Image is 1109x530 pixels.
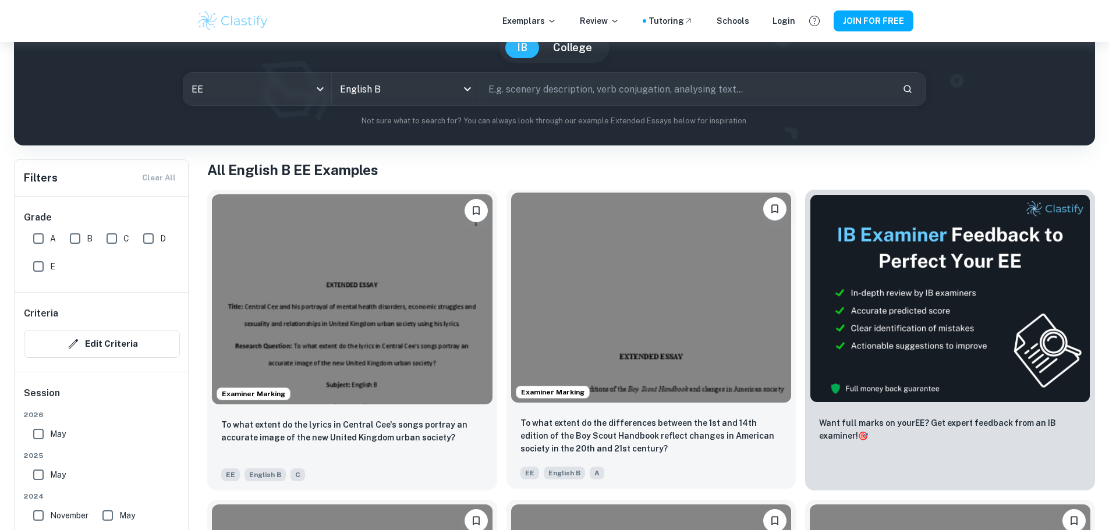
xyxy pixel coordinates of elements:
span: A [50,232,56,245]
span: English B [245,468,286,481]
a: Tutoring [649,15,693,27]
span: English B [544,467,585,479]
span: E [50,260,55,273]
p: To what extent do the differences between the 1st and 14th edition of the Boy Scout Handbook refl... [520,417,782,455]
span: May [119,509,135,522]
span: C [290,468,305,481]
button: Edit Criteria [24,330,180,358]
button: Open [459,81,476,97]
h6: Grade [24,211,180,225]
button: College [541,37,604,58]
button: IB [505,37,539,58]
span: B [87,232,93,245]
button: Help and Feedback [805,11,824,31]
h6: Criteria [24,307,58,321]
span: November [50,509,88,522]
span: 2024 [24,491,180,501]
img: English B EE example thumbnail: To what extent do the differences betwee [511,193,792,403]
button: Search [898,79,917,99]
h6: Filters [24,170,58,186]
img: Clastify logo [196,9,270,33]
a: Schools [717,15,749,27]
button: Please log in to bookmark exemplars [763,197,786,220]
button: JOIN FOR FREE [834,10,913,31]
span: A [590,467,604,479]
img: Thumbnail [810,194,1090,403]
p: Not sure what to search for? You can always look through our example Extended Essays below for in... [23,115,1086,127]
img: English B EE example thumbnail: To what extent do the lyrics in Central [212,194,493,404]
p: Exemplars [502,15,557,27]
span: EE [221,468,240,481]
a: Examiner MarkingPlease log in to bookmark exemplarsTo what extent do the differences between the ... [506,190,796,490]
span: D [160,232,166,245]
span: May [50,468,66,481]
span: 🎯 [858,431,868,440]
p: Review [580,15,619,27]
p: To what extent do the lyrics in Central Cee's songs portray an accurate image of the new United K... [221,418,483,444]
span: May [50,428,66,440]
span: 2026 [24,410,180,420]
a: Examiner MarkingPlease log in to bookmark exemplarsTo what extent do the lyrics in Central Cee's ... [207,190,497,490]
input: E.g. scenery description, verb conjugation, analysing text... [480,73,893,105]
h6: Session [24,386,180,410]
span: Examiner Marking [516,387,589,397]
span: Examiner Marking [217,389,290,399]
h1: All English B EE Examples [207,159,1095,180]
p: Want full marks on your EE ? Get expert feedback from an IB examiner! [819,417,1081,442]
a: Login [773,15,795,27]
a: ThumbnailWant full marks on yourEE? Get expert feedback from an IB examiner! [805,190,1095,490]
div: EE [183,73,331,105]
span: EE [520,467,539,479]
button: Please log in to bookmark exemplars [465,199,488,222]
span: 2025 [24,450,180,461]
span: C [123,232,129,245]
